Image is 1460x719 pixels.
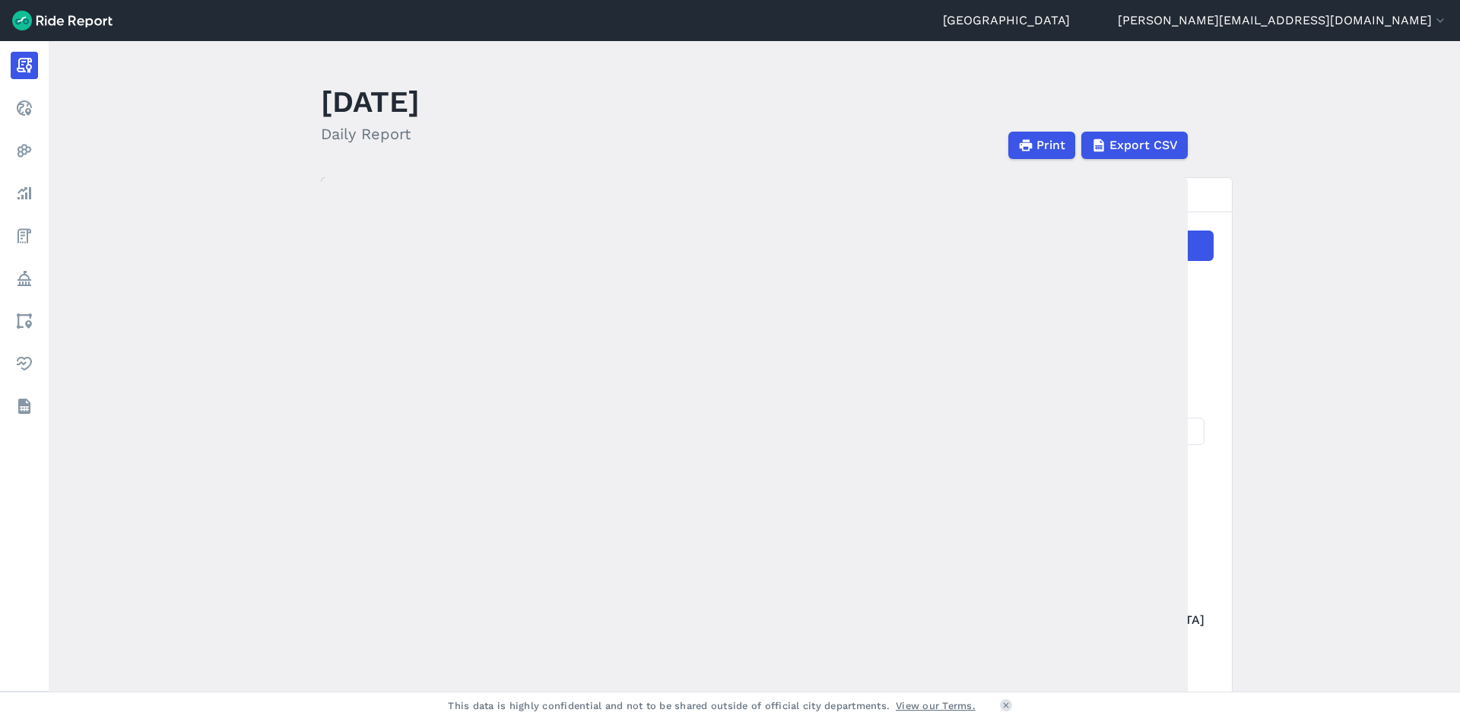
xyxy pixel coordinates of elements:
[11,265,38,292] a: Policy
[321,122,420,145] h2: Daily Report
[1081,132,1188,159] button: Export CSV
[11,222,38,250] a: Fees
[943,11,1070,30] a: [GEOGRAPHIC_DATA]
[12,11,113,30] img: Ride Report
[11,350,38,377] a: Health
[11,94,38,122] a: Realtime
[11,307,38,335] a: Areas
[321,81,420,122] h1: [DATE]
[11,180,38,207] a: Analyze
[1008,132,1075,159] button: Print
[1036,136,1065,154] span: Print
[1118,11,1448,30] button: [PERSON_NAME][EMAIL_ADDRESS][DOMAIN_NAME]
[896,698,976,713] a: View our Terms.
[11,52,38,79] a: Report
[11,137,38,164] a: Heatmaps
[1109,136,1178,154] span: Export CSV
[11,393,38,420] a: Datasets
